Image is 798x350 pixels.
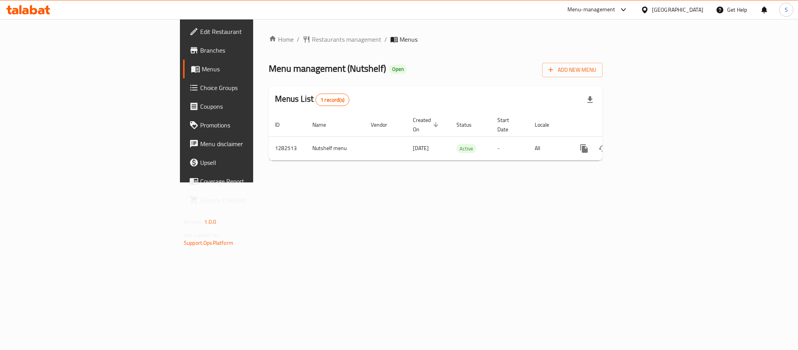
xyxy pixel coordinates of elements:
[567,5,615,14] div: Menu-management
[183,191,313,209] a: Grocery Checklist
[275,93,349,106] h2: Menus List
[200,177,307,186] span: Coverage Report
[456,120,482,129] span: Status
[384,35,387,44] li: /
[184,238,233,248] a: Support.OpsPlatform
[312,120,336,129] span: Name
[652,5,703,14] div: [GEOGRAPHIC_DATA]
[200,120,307,130] span: Promotions
[183,134,313,153] a: Menu disclaimer
[200,27,307,36] span: Edit Restaurant
[200,102,307,111] span: Coupons
[581,90,599,109] div: Export file
[183,172,313,191] a: Coverage Report
[200,46,307,55] span: Branches
[202,64,307,74] span: Menus
[316,96,349,104] span: 1 record(s)
[456,144,476,153] span: Active
[542,63,602,77] button: Add New Menu
[200,195,307,205] span: Grocery Checklist
[184,217,203,227] span: Version:
[575,139,594,158] button: more
[200,139,307,148] span: Menu disclaimer
[183,41,313,60] a: Branches
[413,115,441,134] span: Created On
[183,78,313,97] a: Choice Groups
[312,35,381,44] span: Restaurants management
[528,136,569,160] td: All
[413,143,429,153] span: [DATE]
[389,65,407,74] div: Open
[204,217,216,227] span: 1.0.0
[389,66,407,72] span: Open
[275,120,290,129] span: ID
[183,153,313,172] a: Upsell
[594,139,612,158] button: Change Status
[184,230,220,240] span: Get support on:
[200,158,307,167] span: Upsell
[183,97,313,116] a: Coupons
[371,120,397,129] span: Vendor
[306,136,365,160] td: Nutshelf menu
[183,22,313,41] a: Edit Restaurant
[497,115,519,134] span: Start Date
[785,5,788,14] span: S
[535,120,559,129] span: Locale
[303,35,381,44] a: Restaurants management
[269,60,386,77] span: Menu management ( Nutshelf )
[183,116,313,134] a: Promotions
[183,60,313,78] a: Menus
[315,94,349,106] div: Total records count
[400,35,417,44] span: Menus
[269,113,656,161] table: enhanced table
[569,113,656,137] th: Actions
[548,65,596,75] span: Add New Menu
[269,35,602,44] nav: breadcrumb
[491,136,528,160] td: -
[200,83,307,92] span: Choice Groups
